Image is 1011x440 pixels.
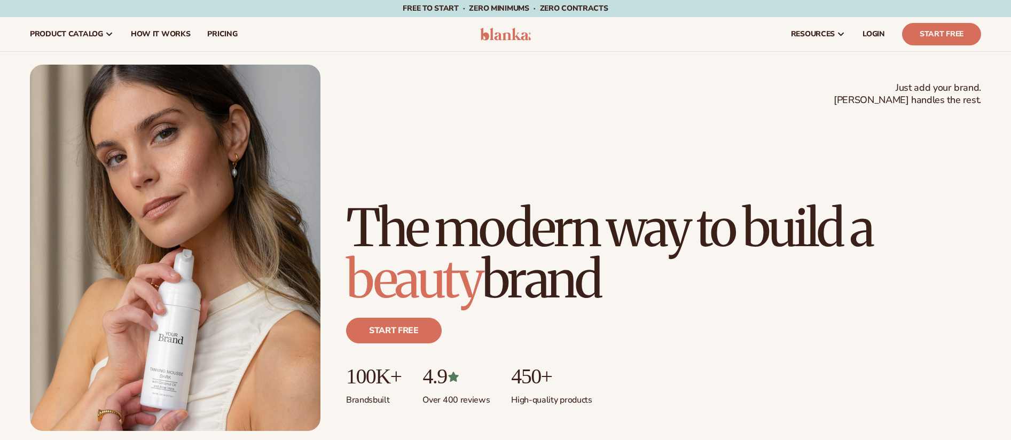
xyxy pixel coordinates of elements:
[346,247,482,311] span: beauty
[199,17,246,51] a: pricing
[863,30,885,38] span: LOGIN
[902,23,981,45] a: Start Free
[422,388,490,406] p: Over 400 reviews
[346,388,401,406] p: Brands built
[403,3,608,13] span: Free to start · ZERO minimums · ZERO contracts
[511,365,592,388] p: 450+
[480,28,531,41] img: logo
[834,82,981,107] span: Just add your brand. [PERSON_NAME] handles the rest.
[346,202,981,305] h1: The modern way to build a brand
[131,30,191,38] span: How It Works
[346,318,442,343] a: Start free
[511,388,592,406] p: High-quality products
[30,30,103,38] span: product catalog
[854,17,894,51] a: LOGIN
[21,17,122,51] a: product catalog
[346,365,401,388] p: 100K+
[207,30,237,38] span: pricing
[30,65,320,431] img: Female holding tanning mousse.
[422,365,490,388] p: 4.9
[122,17,199,51] a: How It Works
[782,17,854,51] a: resources
[791,30,835,38] span: resources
